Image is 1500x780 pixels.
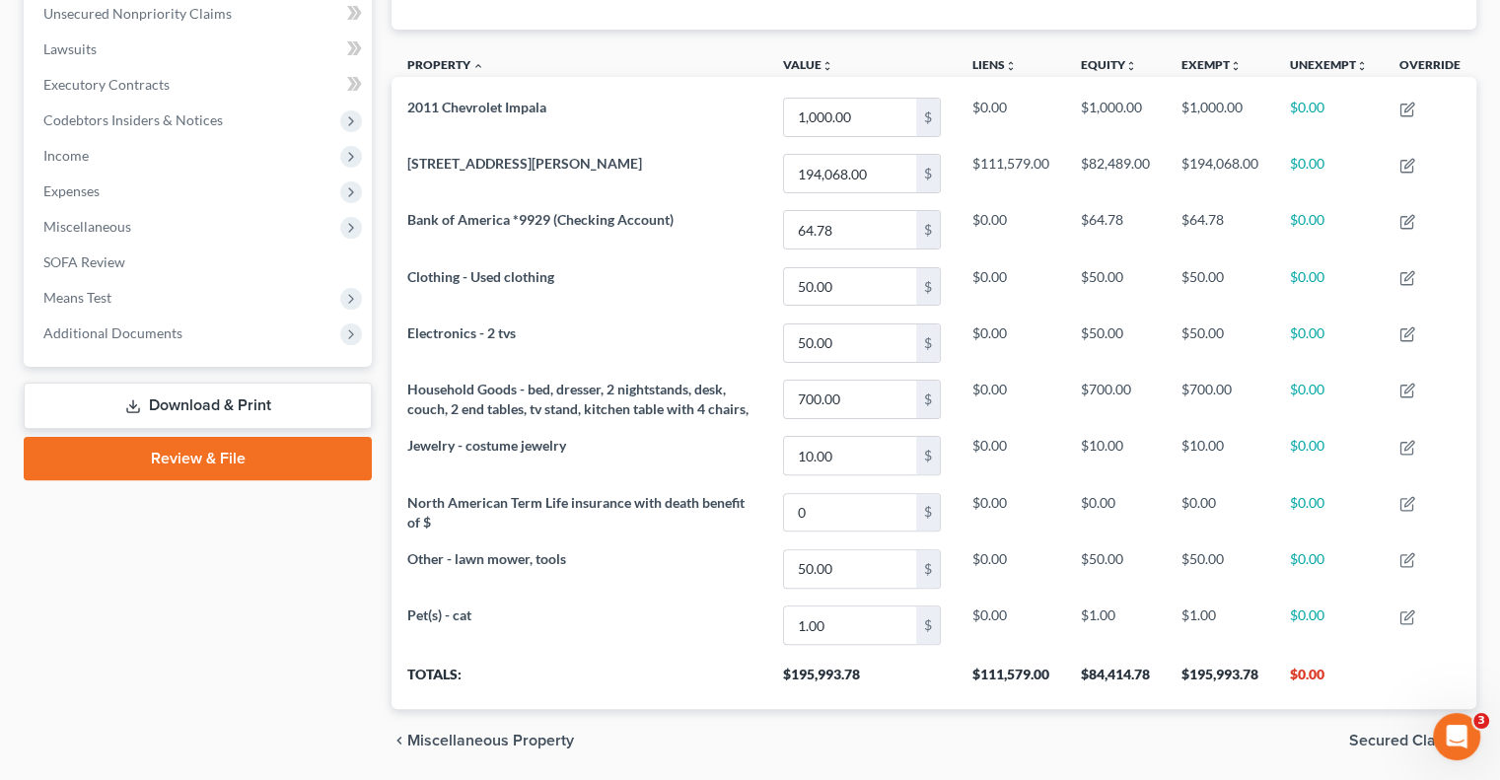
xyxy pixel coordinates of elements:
span: Other - lawn mower, tools [407,550,566,567]
td: $0.00 [957,428,1065,484]
i: unfold_more [1005,60,1017,72]
td: $50.00 [1166,315,1274,371]
td: $0.00 [1065,484,1166,540]
span: Expenses [43,182,100,199]
span: Miscellaneous [43,218,131,235]
div: $ [916,437,940,474]
span: Additional Documents [43,324,182,341]
a: Liensunfold_more [972,57,1017,72]
td: $0.00 [957,202,1065,258]
td: $194,068.00 [1166,146,1274,202]
span: Executory Contracts [43,76,170,93]
div: $ [916,494,940,532]
td: $82,489.00 [1065,146,1166,202]
input: 0.00 [784,550,916,588]
td: $64.78 [1166,202,1274,258]
td: $0.00 [957,484,1065,540]
td: $50.00 [1065,258,1166,315]
span: Unsecured Nonpriority Claims [43,5,232,22]
td: $700.00 [1166,371,1274,427]
input: 0.00 [784,211,916,248]
div: $ [916,155,940,192]
td: $50.00 [1065,315,1166,371]
span: 3 [1473,713,1489,729]
a: Download & Print [24,383,372,429]
td: $1.00 [1065,597,1166,653]
td: $0.00 [957,89,1065,145]
span: North American Term Life insurance with death benefit of $ [407,494,745,531]
td: $64.78 [1065,202,1166,258]
span: Jewelry - costume jewelry [407,437,566,454]
i: unfold_more [1230,60,1242,72]
span: Secured Claims [1349,733,1461,748]
div: $ [916,268,940,306]
a: Exemptunfold_more [1181,57,1242,72]
th: $0.00 [1274,654,1384,709]
span: Miscellaneous Property [407,733,574,748]
td: $50.00 [1166,258,1274,315]
input: 0.00 [784,324,916,362]
td: $700.00 [1065,371,1166,427]
td: $0.00 [1274,89,1384,145]
a: Property expand_less [407,57,484,72]
i: chevron_left [392,733,407,748]
th: $84,414.78 [1065,654,1166,709]
i: expand_less [472,60,484,72]
td: $0.00 [1274,315,1384,371]
td: $111,579.00 [957,146,1065,202]
td: $0.00 [1274,428,1384,484]
span: Bank of America *9929 (Checking Account) [407,211,674,228]
th: $111,579.00 [957,654,1065,709]
td: $0.00 [1274,258,1384,315]
span: 2011 Chevrolet Impala [407,99,546,115]
i: unfold_more [821,60,833,72]
div: $ [916,606,940,644]
td: $0.00 [957,597,1065,653]
span: Pet(s) - cat [407,606,471,623]
th: $195,993.78 [1166,654,1274,709]
div: $ [916,211,940,248]
td: $50.00 [1065,540,1166,597]
td: $0.00 [1166,484,1274,540]
td: $0.00 [1274,597,1384,653]
i: unfold_more [1125,60,1137,72]
a: Equityunfold_more [1081,57,1137,72]
div: $ [916,99,940,136]
a: Executory Contracts [28,67,372,103]
td: $10.00 [1065,428,1166,484]
span: Means Test [43,289,111,306]
td: $1,000.00 [1065,89,1166,145]
th: Override [1384,45,1476,90]
div: $ [916,324,940,362]
td: $1.00 [1166,597,1274,653]
span: Household Goods - bed, dresser, 2 nightstands, desk, couch, 2 end tables, tv stand, kitchen table... [407,381,749,417]
td: $10.00 [1166,428,1274,484]
input: 0.00 [784,268,916,306]
td: $0.00 [957,315,1065,371]
div: $ [916,550,940,588]
span: Income [43,147,89,164]
a: Valueunfold_more [783,57,833,72]
i: unfold_more [1356,60,1368,72]
iframe: Intercom live chat [1433,713,1480,760]
input: 0.00 [784,99,916,136]
td: $0.00 [957,540,1065,597]
td: $1,000.00 [1166,89,1274,145]
span: SOFA Review [43,253,125,270]
th: $195,993.78 [767,654,957,709]
a: Unexemptunfold_more [1290,57,1368,72]
span: Lawsuits [43,40,97,57]
a: SOFA Review [28,245,372,280]
td: $0.00 [1274,202,1384,258]
td: $0.00 [1274,484,1384,540]
td: $0.00 [1274,146,1384,202]
button: Secured Claims chevron_right [1349,733,1476,748]
input: 0.00 [784,381,916,418]
span: Codebtors Insiders & Notices [43,111,223,128]
div: $ [916,381,940,418]
a: Lawsuits [28,32,372,67]
a: Review & File [24,437,372,480]
button: chevron_left Miscellaneous Property [392,733,574,748]
th: Totals: [392,654,767,709]
td: $0.00 [957,258,1065,315]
